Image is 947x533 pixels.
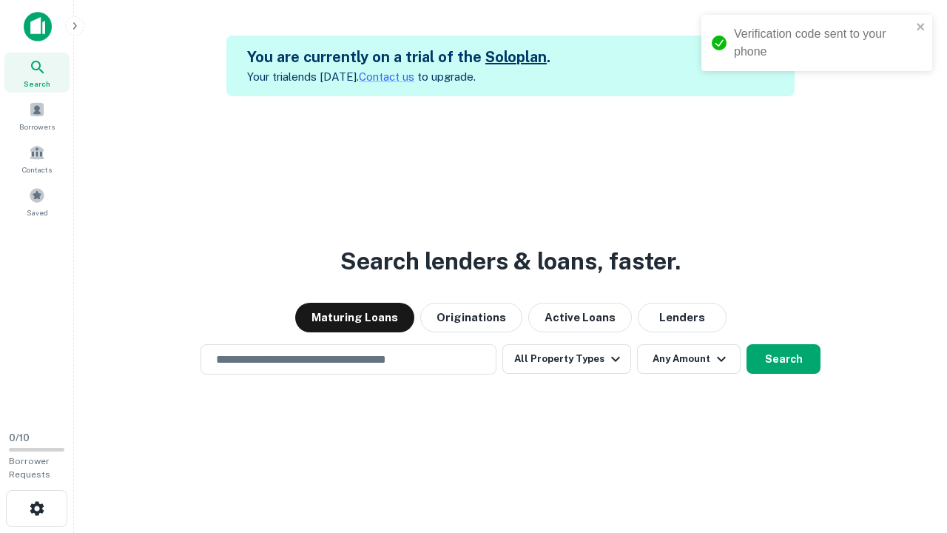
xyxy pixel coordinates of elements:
[916,21,926,35] button: close
[4,181,70,221] a: Saved
[4,95,70,135] a: Borrowers
[4,53,70,93] a: Search
[359,70,414,83] a: Contact us
[22,164,52,175] span: Contacts
[9,456,50,480] span: Borrower Requests
[420,303,522,332] button: Originations
[502,344,631,374] button: All Property Types
[4,138,70,178] a: Contacts
[637,344,741,374] button: Any Amount
[747,344,820,374] button: Search
[528,303,632,332] button: Active Loans
[295,303,414,332] button: Maturing Loans
[485,48,547,66] a: Soloplan
[638,303,727,332] button: Lenders
[247,68,550,86] p: Your trial ends [DATE]. to upgrade.
[734,25,911,61] div: Verification code sent to your phone
[27,207,48,218] span: Saved
[24,12,52,41] img: capitalize-icon.png
[247,46,550,68] h5: You are currently on a trial of the .
[873,415,947,486] iframe: Chat Widget
[19,121,55,133] span: Borrowers
[9,432,30,443] span: 0 / 10
[24,78,50,90] span: Search
[340,244,681,279] h3: Search lenders & loans, faster.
